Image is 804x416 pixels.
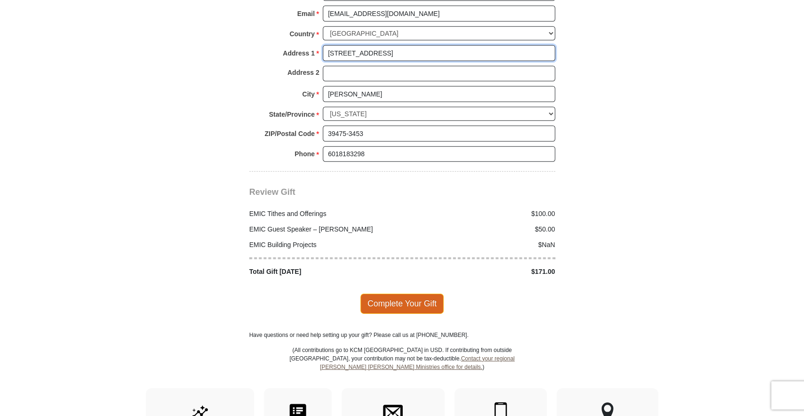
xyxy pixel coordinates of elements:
div: EMIC Tithes and Offerings [244,209,402,219]
div: EMIC Building Projects [244,240,402,250]
strong: Email [297,7,315,20]
strong: ZIP/Postal Code [264,127,315,140]
span: Review Gift [249,187,295,197]
p: Have questions or need help setting up your gift? Please call us at [PHONE_NUMBER]. [249,331,555,339]
div: $100.00 [402,209,560,219]
strong: State/Province [269,108,315,121]
strong: City [302,88,314,101]
strong: Phone [295,147,315,160]
strong: Address 1 [283,47,315,60]
div: $NaN [402,240,560,250]
strong: Country [289,27,315,40]
p: (All contributions go to KCM [GEOGRAPHIC_DATA] in USD. If contributing from outside [GEOGRAPHIC_D... [289,346,515,388]
div: $50.00 [402,224,560,234]
div: $171.00 [402,267,560,277]
span: Complete Your Gift [360,294,444,313]
a: Contact your regional [PERSON_NAME] [PERSON_NAME] Ministries office for details. [320,355,515,370]
div: Total Gift [DATE] [244,267,402,277]
strong: Address 2 [287,66,319,79]
div: EMIC Guest Speaker – [PERSON_NAME] [244,224,402,234]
